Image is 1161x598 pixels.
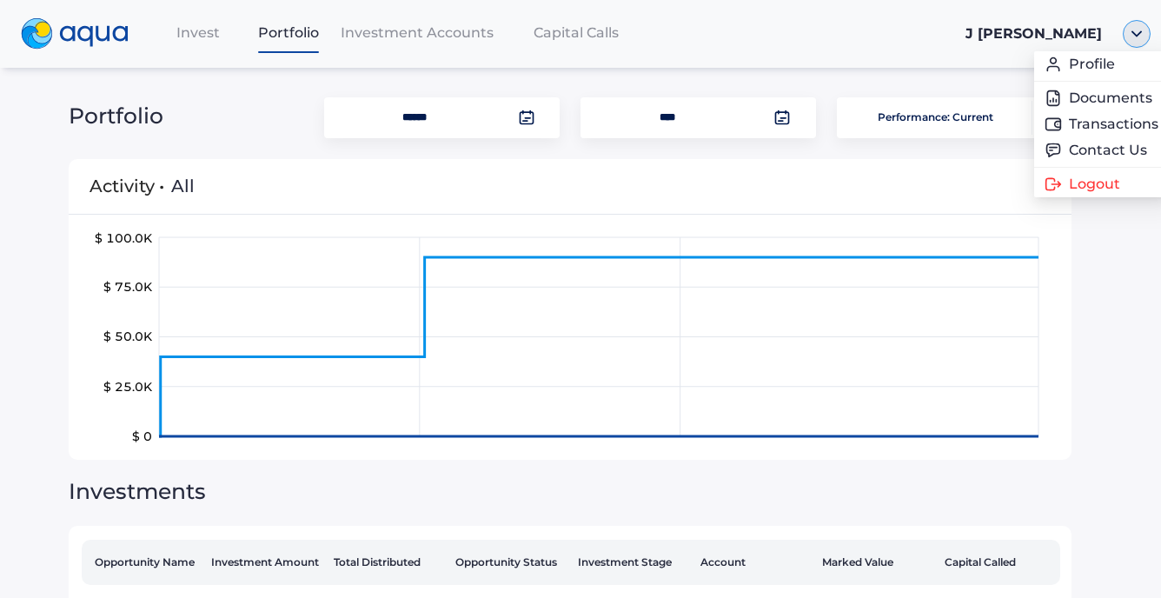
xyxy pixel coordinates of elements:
th: Marked Value [815,540,938,585]
span: Portfolio [258,24,319,41]
tspan: $ 75.0K [103,279,153,295]
span: Investments [69,478,206,504]
img: portfolio-arrow [1048,115,1056,121]
img: calendar [773,109,791,126]
tspan: $ 25.0K [103,379,153,395]
button: Performance: Currentportfolio-arrow [837,97,1072,138]
span: All [171,176,195,196]
a: Invest [153,15,243,50]
tspan: $ 50.0K [103,329,153,345]
a: logo [10,14,153,54]
span: Invest [176,24,220,41]
img: ellipse [1123,20,1151,48]
span: Performance: Current [878,101,993,135]
th: Total Distributed [327,540,449,585]
img: calendar [518,109,535,126]
span: Investment Accounts [341,24,494,41]
th: Investment Amount [204,540,327,585]
a: Capital Calls [501,15,652,50]
span: J [PERSON_NAME] [965,25,1102,42]
th: Opportunity Status [448,540,571,585]
tspan: $ 0 [132,429,152,444]
a: Investment Accounts [334,15,501,50]
a: Portfolio [243,15,334,50]
span: Capital Calls [534,24,619,41]
th: Opportunity Name [82,540,204,585]
span: Activity • [90,154,164,218]
th: Account [693,540,816,585]
th: Investment Stage [571,540,693,585]
img: logo [21,18,129,50]
th: Capital Called [938,540,1060,585]
span: Portfolio [69,103,163,129]
tspan: $ 100.0K [95,230,153,246]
